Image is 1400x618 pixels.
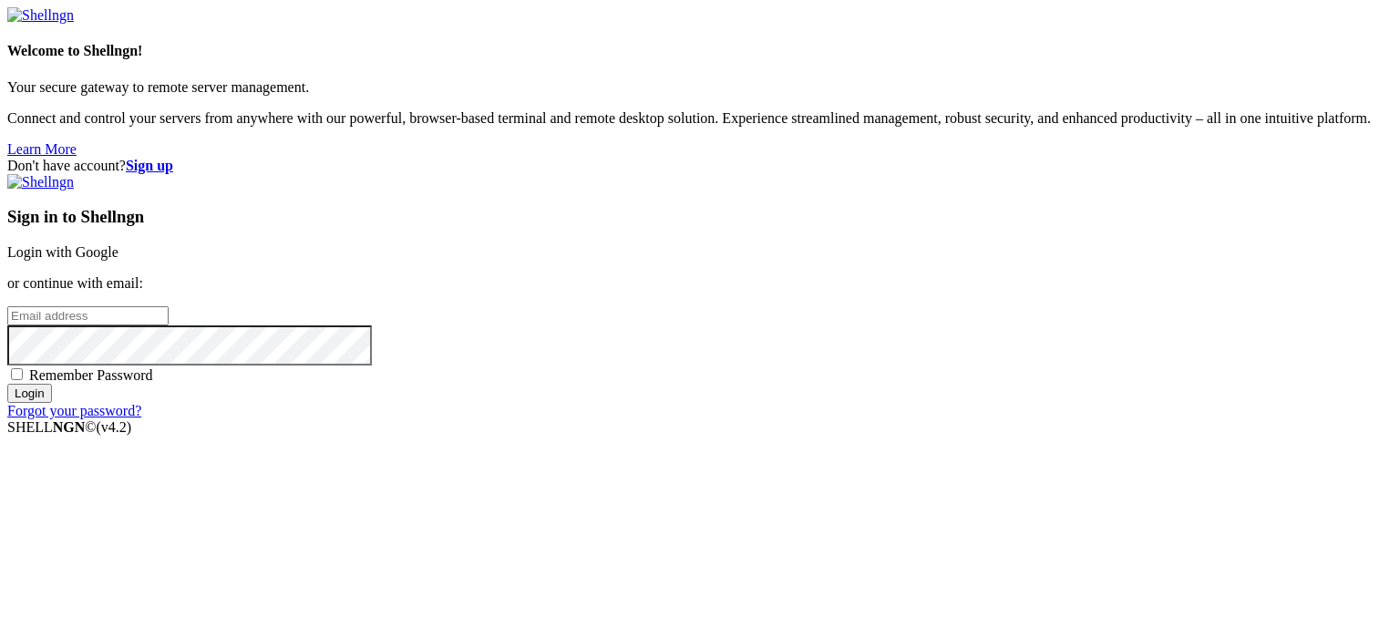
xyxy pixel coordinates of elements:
[97,419,132,435] span: 4.2.0
[7,110,1393,127] p: Connect and control your servers from anywhere with our powerful, browser-based terminal and remo...
[29,367,153,383] span: Remember Password
[7,419,131,435] span: SHELL ©
[126,158,173,173] a: Sign up
[7,306,169,325] input: Email address
[53,419,86,435] b: NGN
[7,7,74,24] img: Shellngn
[7,174,74,191] img: Shellngn
[11,368,23,380] input: Remember Password
[7,141,77,157] a: Learn More
[7,244,118,260] a: Login with Google
[7,158,1393,174] div: Don't have account?
[7,207,1393,227] h3: Sign in to Shellngn
[7,79,1393,96] p: Your secure gateway to remote server management.
[7,275,1393,292] p: or continue with email:
[7,384,52,403] input: Login
[7,43,1393,59] h4: Welcome to Shellngn!
[7,403,141,418] a: Forgot your password?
